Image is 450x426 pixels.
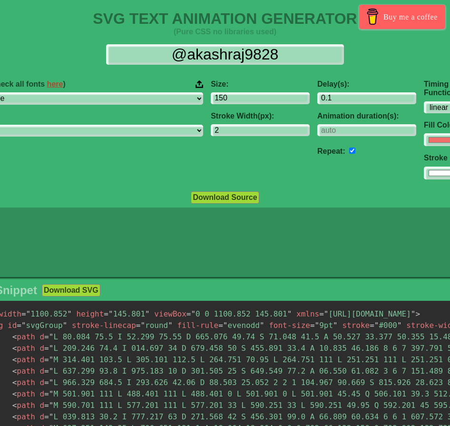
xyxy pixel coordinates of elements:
span: " [145,309,150,318]
span: path [12,378,35,387]
span: = [44,401,49,410]
span: < [12,389,17,398]
span: #000 [370,321,401,330]
span: d [39,401,44,410]
span: viewBox [154,309,186,318]
span: " [49,332,54,341]
span: stroke-linecap [72,321,136,330]
span: = [136,321,141,330]
span: " [49,344,54,353]
span: d [39,412,44,421]
span: " [397,321,402,330]
span: " [374,321,379,330]
span: = [44,355,49,364]
span: > [416,309,421,318]
input: 2px [211,124,310,136]
span: d [39,389,44,398]
span: " [67,309,72,318]
span: = [310,321,315,330]
span: = [104,309,108,318]
span: stroke [342,321,370,330]
span: 145.801 [104,309,149,318]
span: < [12,378,17,387]
img: Upload your font [196,80,203,89]
span: = [21,309,26,318]
span: path [12,332,35,341]
span: font-size [269,321,310,330]
span: < [12,367,17,376]
span: " [411,309,416,318]
label: Size: [211,80,310,89]
span: " [223,321,228,330]
span: Buy me a coffee [383,9,438,25]
span: path [12,389,35,398]
span: " [260,321,264,330]
span: = [17,321,21,330]
span: " [333,321,338,330]
input: auto [349,148,355,154]
img: Buy me a coffee [364,9,381,25]
span: = [44,378,49,387]
label: Repeat: [317,147,345,155]
span: < [12,401,17,410]
span: height [77,309,104,318]
span: " [49,367,54,376]
span: " [140,321,145,330]
span: " [315,321,320,330]
input: Input Text Here [106,44,344,65]
label: Animation duration(s): [317,112,416,120]
span: d [39,367,44,376]
span: d [39,355,44,364]
span: path [12,344,35,353]
input: 100 [211,92,310,104]
a: here [47,80,63,88]
span: = [44,367,49,376]
button: Download SVG [42,284,100,297]
label: Delay(s): [317,80,416,89]
span: " [168,321,173,330]
span: evenodd [218,321,264,330]
span: < [12,412,17,421]
span: 9pt [310,321,338,330]
span: " [49,412,54,421]
span: = [44,344,49,353]
span: < [12,355,17,364]
button: Download Source [191,191,259,204]
span: d [39,378,44,387]
span: path [12,401,35,410]
span: < [12,344,17,353]
span: id [8,321,17,330]
span: 0 0 1100.852 145.801 [186,309,292,318]
span: " [108,309,113,318]
label: Stroke Width(px): [211,112,310,120]
span: " [21,321,26,330]
span: " [63,321,68,330]
span: xmlns [296,309,319,318]
span: " [287,309,292,318]
span: = [44,412,49,421]
span: = [44,389,49,398]
span: = [218,321,223,330]
span: d [39,344,44,353]
span: d [39,332,44,341]
a: Buy me a coffee [359,5,445,29]
span: = [370,321,374,330]
span: path [12,412,35,421]
span: " [49,378,54,387]
span: " [49,401,54,410]
span: [URL][DOMAIN_NAME] [319,309,415,318]
span: 1100.852 [21,309,72,318]
span: " [324,309,329,318]
span: fill-rule [177,321,219,330]
span: svgGroup [17,321,67,330]
span: = [319,309,324,318]
span: = [44,332,49,341]
span: < [12,332,17,341]
span: " [26,309,31,318]
input: auto [317,124,416,136]
span: = [186,309,191,318]
span: " [49,389,54,398]
input: 0.1s [317,92,416,104]
span: round [136,321,173,330]
span: path [12,355,35,364]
